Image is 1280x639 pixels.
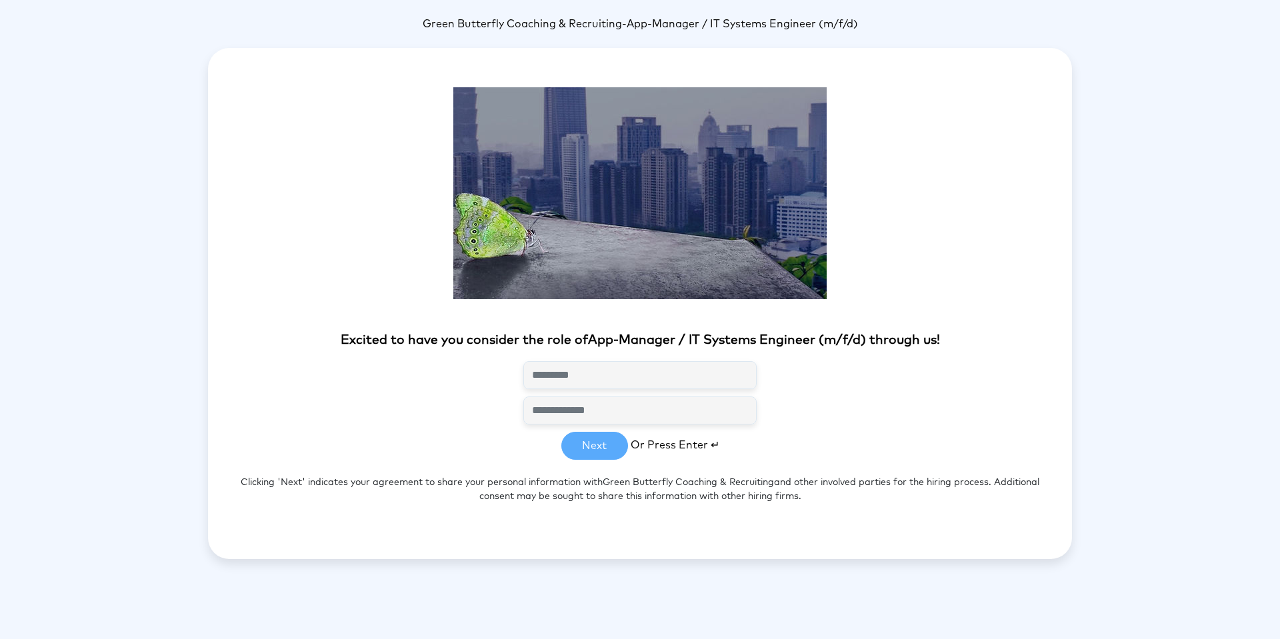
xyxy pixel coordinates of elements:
[631,440,719,450] span: Or Press Enter ↵
[588,334,940,346] span: App-Manager / IT Systems Engineer (m/f/d) through us!
[208,460,1072,520] p: Clicking 'Next' indicates your agreement to share your personal information with and other involv...
[208,16,1072,32] p: -
[423,19,622,29] span: Green Butterfly Coaching & Recruiting
[627,19,858,29] span: App-Manager / IT Systems Engineer (m/f/d)
[208,331,1072,350] p: Excited to have you consider the role of
[603,478,774,487] span: Green Butterfly Coaching & Recruiting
